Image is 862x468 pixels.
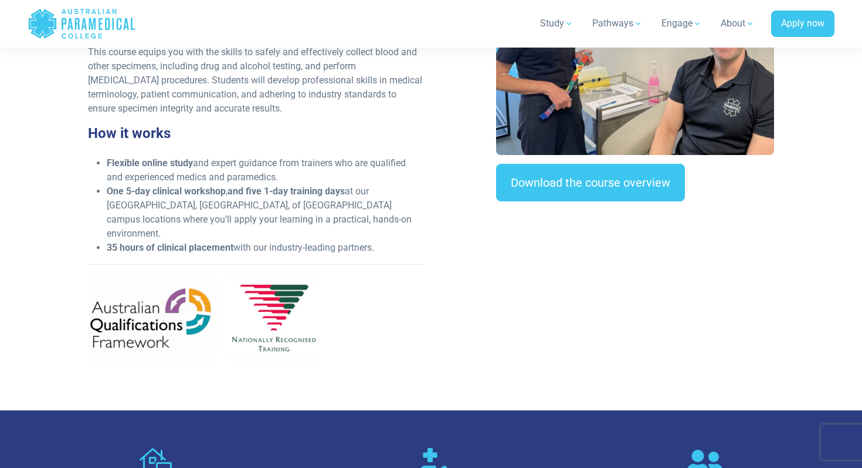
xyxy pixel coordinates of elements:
[28,5,136,43] a: Australian Paramedical College
[533,7,581,40] a: Study
[107,186,226,197] strong: One 5-day clinical workshop
[107,242,233,253] strong: 35 hours of clinical placement
[228,186,345,197] strong: and five 1-day training days
[107,157,193,169] strong: Flexible online study
[496,164,685,201] a: Download the course overview
[88,125,424,142] h3: How it works
[585,7,650,40] a: Pathways
[771,11,834,38] a: Apply now
[88,45,424,116] p: This course equips you with the skills to safely and effectively collect blood and other specimen...
[107,156,424,184] li: and expert guidance from trainers who are qualified and experienced medics and paramedics.
[654,7,709,40] a: Engage
[107,184,424,241] li: , at our [GEOGRAPHIC_DATA], [GEOGRAPHIC_DATA], of [GEOGRAPHIC_DATA] campus locations where you’ll...
[107,241,424,255] li: with our industry-leading partners.
[714,7,762,40] a: About
[496,225,773,285] iframe: EmbedSocial Universal Widget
